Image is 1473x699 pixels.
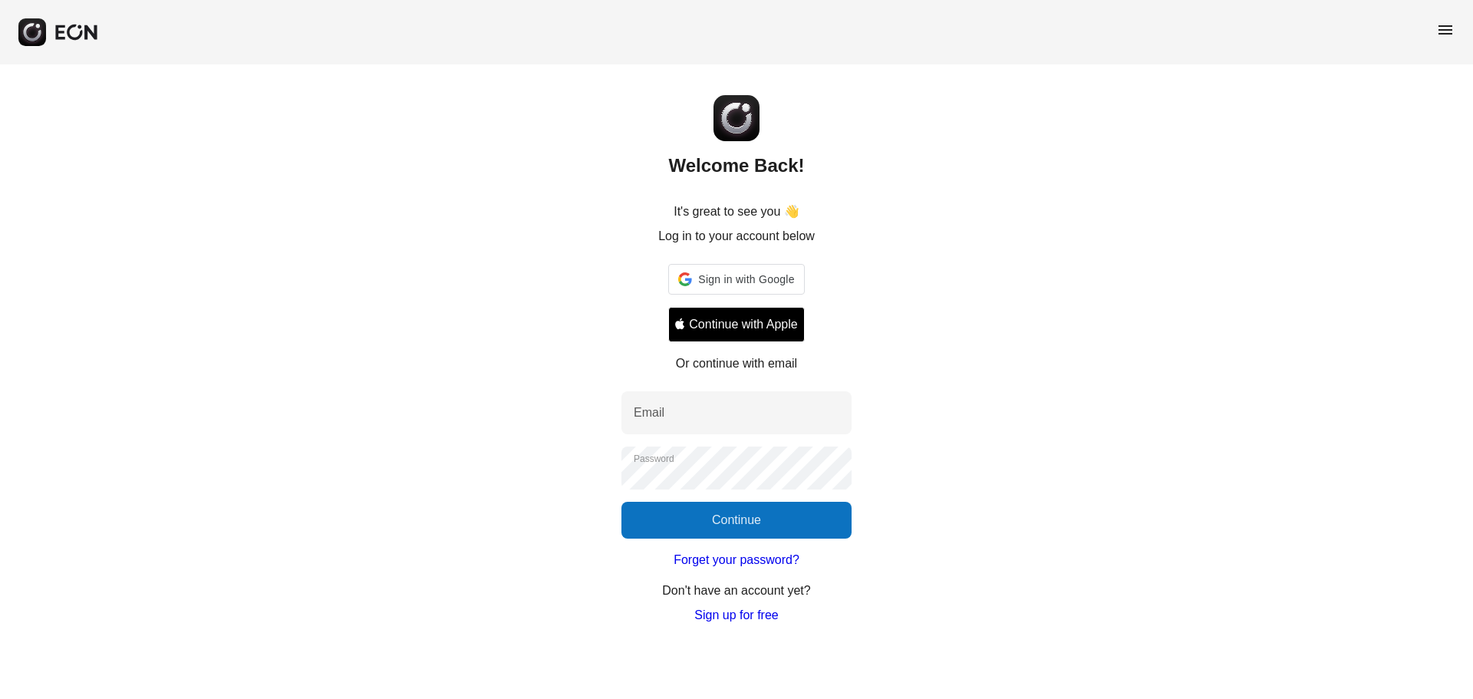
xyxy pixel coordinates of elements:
[662,582,810,600] p: Don't have an account yet?
[634,453,674,465] label: Password
[676,354,797,373] p: Or continue with email
[658,227,815,246] p: Log in to your account below
[621,502,852,539] button: Continue
[634,404,664,422] label: Email
[668,307,804,342] button: Signin with apple ID
[669,153,805,178] h2: Welcome Back!
[698,270,794,289] span: Sign in with Google
[1436,21,1455,39] span: menu
[668,264,804,295] div: Sign in with Google
[674,551,799,569] a: Forget your password?
[674,203,799,221] p: It's great to see you 👋
[694,606,778,625] a: Sign up for free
